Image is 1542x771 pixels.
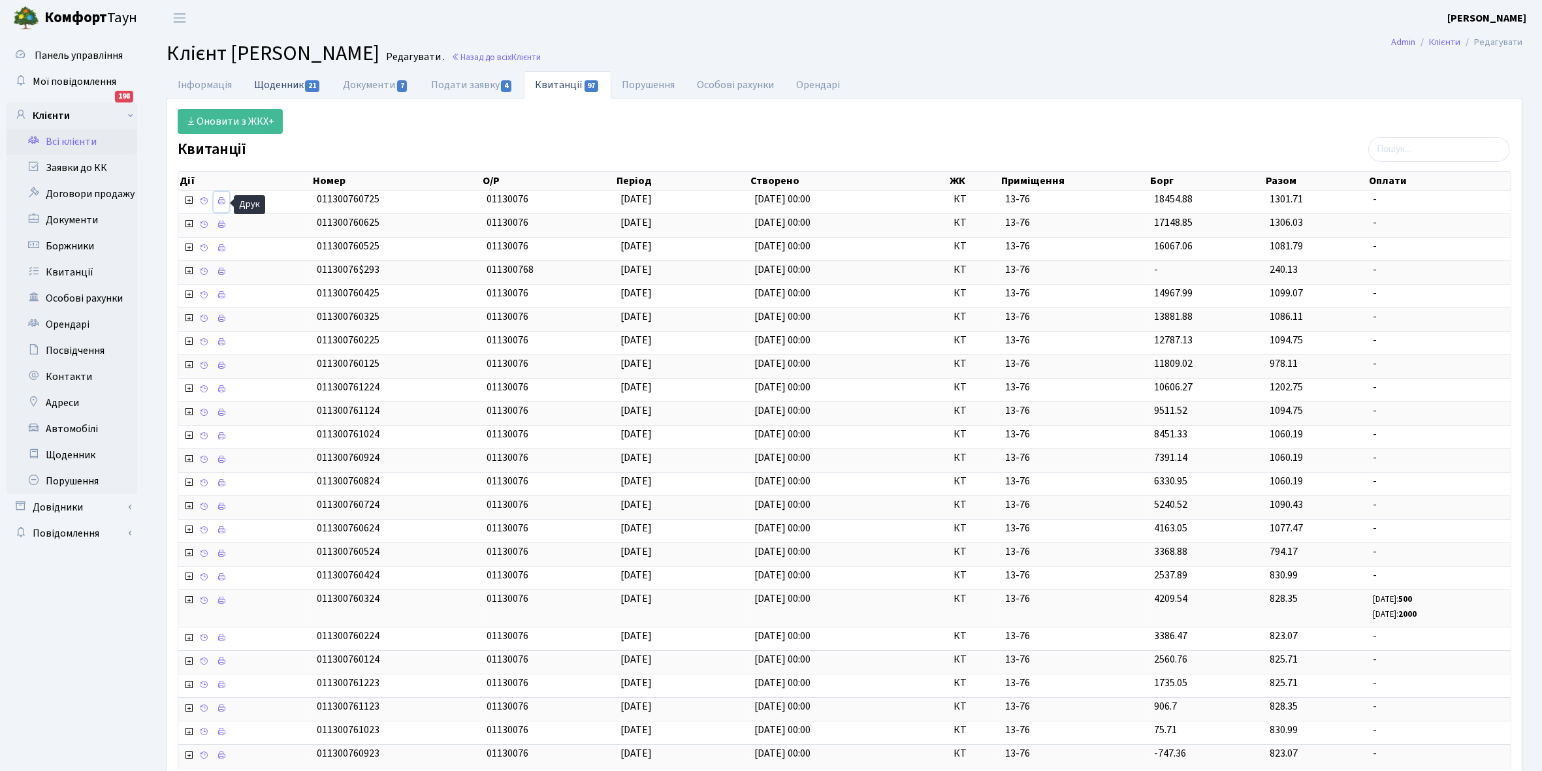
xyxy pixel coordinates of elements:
a: Подати заявку [420,71,524,99]
span: 1077.47 [1270,521,1303,535]
span: 011300760924 [317,450,379,465]
span: [DATE] [620,286,652,300]
span: 4209.54 [1154,591,1187,606]
span: 011300761224 [317,380,379,394]
span: [DATE] [620,521,652,535]
span: 9511.52 [1154,403,1187,418]
span: [DATE] 00:00 [754,356,811,371]
span: [DATE] [620,568,652,582]
span: [DATE] [620,723,652,737]
span: [DATE] 00:00 [754,544,811,559]
a: Порушення [611,71,686,99]
span: [DATE] [620,497,652,512]
span: - [1373,521,1505,536]
span: 011300760923 [317,746,379,761]
th: Разом [1264,172,1368,190]
small: [DATE]: [1373,608,1417,620]
span: 17148.85 [1154,215,1193,230]
a: Автомобілі [7,416,137,442]
span: 13-76 [1005,676,1144,691]
span: 21 [305,80,319,92]
span: - [1373,262,1505,277]
span: 011300760725 [317,192,379,206]
span: 1094.75 [1270,403,1303,418]
span: КТ [954,497,995,512]
span: 01130076 [487,629,529,643]
span: [DATE] 00:00 [754,403,811,418]
a: Щоденник [243,71,332,98]
span: 978.11 [1270,356,1298,371]
span: КТ [954,427,995,442]
span: 13881.88 [1154,309,1193,324]
span: 1301.71 [1270,192,1303,206]
span: [DATE] [620,333,652,347]
a: Посвідчення [7,338,137,364]
span: 240.13 [1270,262,1298,277]
span: 01130076 [487,286,529,300]
b: [PERSON_NAME] [1447,11,1526,25]
a: Документи [7,207,137,233]
span: 830.99 [1270,568,1298,582]
span: [DATE] [620,629,652,643]
span: [DATE] [620,262,652,277]
b: 2000 [1398,608,1417,620]
span: 01130076 [487,568,529,582]
span: КТ [954,380,995,395]
a: Заявки до КК [7,155,137,181]
span: КТ [954,591,995,606]
span: [DATE] 00:00 [754,591,811,606]
span: 011300760324 [317,591,379,606]
span: 011300761123 [317,699,379,714]
span: 13-76 [1005,652,1144,667]
span: [DATE] [620,239,652,253]
span: 011300760224 [317,629,379,643]
span: 01130076 [487,521,529,535]
span: 97 [585,80,599,92]
span: - [1373,699,1505,714]
b: 500 [1398,593,1412,605]
span: - [1373,356,1505,371]
span: 13-76 [1005,568,1144,583]
span: [DATE] [620,427,652,441]
span: 01130076 [487,215,529,230]
span: - [1373,652,1505,667]
span: 12787.13 [1154,333,1193,347]
span: 1081.79 [1270,239,1303,253]
span: 01130076 [487,380,529,394]
span: 825.71 [1270,652,1298,667]
span: - [1373,474,1505,489]
span: КТ [954,403,995,418]
th: Номер [312,172,481,190]
span: 01130076 [487,309,529,324]
span: 01130076 [487,192,529,206]
span: 011300761223 [317,676,379,690]
th: Оплати [1368,172,1511,190]
span: - [1373,403,1505,418]
span: Панель управління [35,48,123,63]
a: Документи [332,71,419,99]
a: Квитанції [524,71,611,99]
th: Дії [178,172,312,190]
span: КТ [954,474,995,489]
span: 01130076 [487,676,529,690]
span: 01130076 [487,699,529,714]
span: 011300761024 [317,427,379,441]
span: [DATE] 00:00 [754,427,811,441]
span: [DATE] 00:00 [754,629,811,643]
span: [DATE] 00:00 [754,676,811,690]
span: 13-76 [1005,239,1144,254]
span: 1060.19 [1270,474,1303,488]
a: Повідомлення [7,520,137,546]
span: 75.71 [1154,723,1177,737]
span: 2560.76 [1154,652,1187,667]
small: [DATE]: [1373,593,1412,605]
span: - [1373,450,1505,465]
span: - [1373,286,1505,301]
span: КТ [954,262,995,277]
span: - [1373,333,1505,348]
th: Борг [1149,172,1264,190]
span: КТ [954,568,995,583]
span: 1060.19 [1270,450,1303,465]
span: 13-76 [1005,286,1144,301]
span: 1099.07 [1270,286,1303,300]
